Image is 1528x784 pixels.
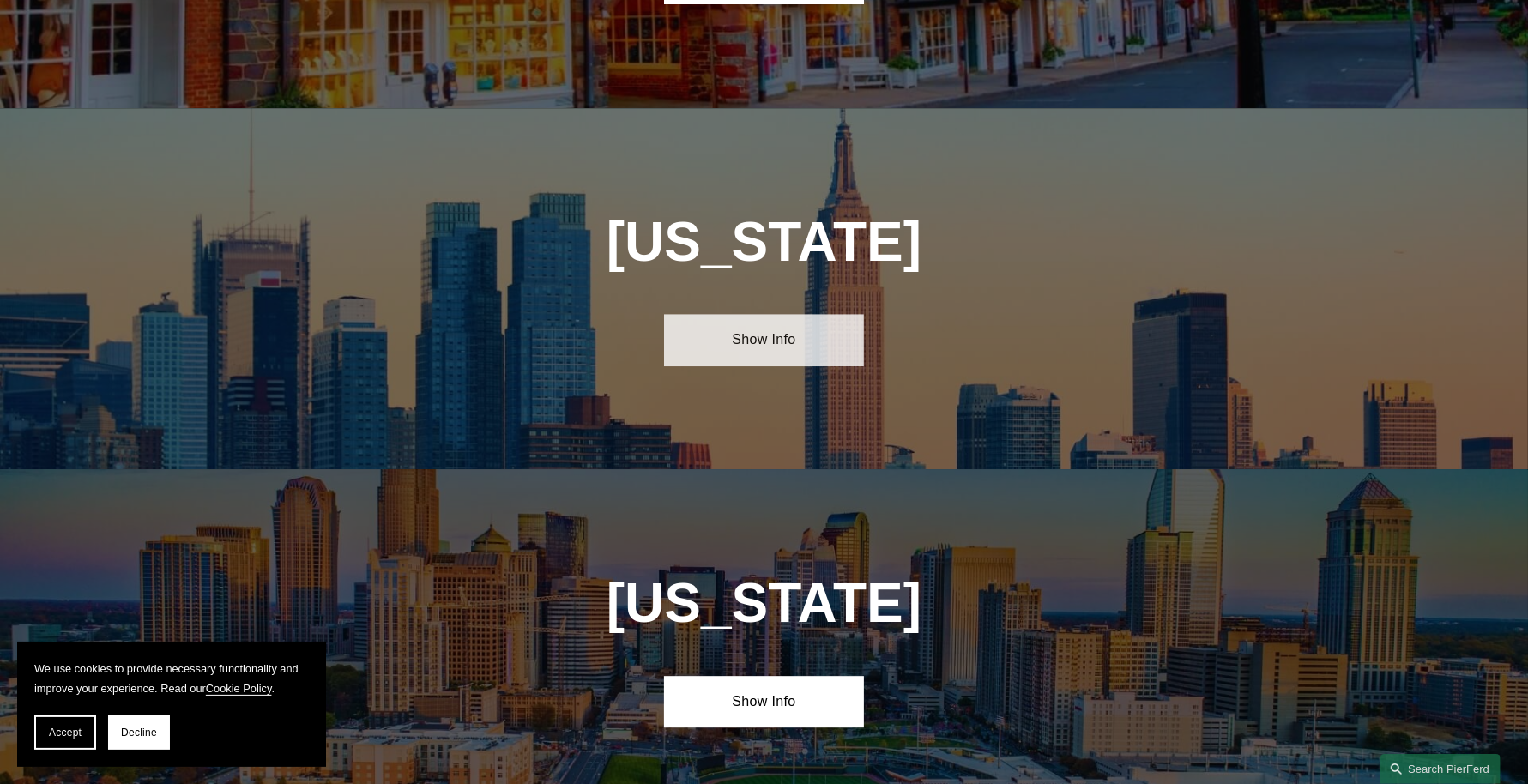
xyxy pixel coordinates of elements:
button: Decline [108,715,170,750]
h1: [US_STATE] [514,211,1014,274]
a: Show Info [664,676,864,727]
h1: [US_STATE] [514,572,1014,635]
a: Search this site [1380,754,1501,784]
a: Show Info [664,314,864,365]
span: Decline [121,727,157,739]
span: Accept [49,727,82,739]
a: Cookie Policy [206,682,272,695]
button: Accept [34,715,96,750]
section: Cookie banner [17,642,326,767]
p: We use cookies to provide necessary functionality and improve your experience. Read our . [34,659,309,698]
